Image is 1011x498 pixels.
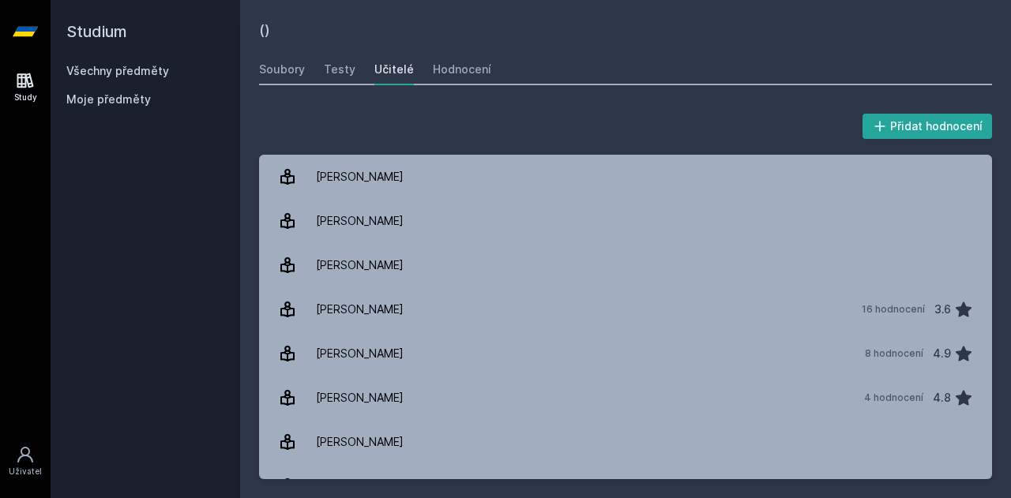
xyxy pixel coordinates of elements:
[14,92,37,103] div: Study
[865,347,923,360] div: 8 hodnocení
[316,294,404,325] div: [PERSON_NAME]
[862,303,925,316] div: 16 hodnocení
[259,243,992,287] a: [PERSON_NAME]
[259,62,305,77] div: Soubory
[316,161,404,193] div: [PERSON_NAME]
[259,331,992,376] a: [PERSON_NAME] 8 hodnocení 4.9
[324,62,355,77] div: Testy
[66,64,169,77] a: Všechny předměty
[259,376,992,420] a: [PERSON_NAME] 4 hodnocení 4.8
[259,19,992,41] h2: ()
[259,54,305,85] a: Soubory
[324,54,355,85] a: Testy
[374,62,414,77] div: Učitelé
[433,62,491,77] div: Hodnocení
[864,391,923,404] div: 4 hodnocení
[316,338,404,369] div: [PERSON_NAME]
[316,382,404,414] div: [PERSON_NAME]
[3,437,47,485] a: Uživatel
[259,420,992,464] a: [PERSON_NAME]
[259,287,992,331] a: [PERSON_NAME] 16 hodnocení 3.6
[9,466,42,477] div: Uživatel
[3,63,47,111] a: Study
[66,92,151,107] span: Moje předměty
[316,426,404,458] div: [PERSON_NAME]
[933,338,951,369] div: 4.9
[316,205,404,237] div: [PERSON_NAME]
[374,54,414,85] a: Učitelé
[933,382,951,414] div: 4.8
[433,54,491,85] a: Hodnocení
[934,294,951,325] div: 3.6
[863,114,993,139] button: Přidat hodnocení
[259,199,992,243] a: [PERSON_NAME]
[259,155,992,199] a: [PERSON_NAME]
[316,249,404,281] div: [PERSON_NAME]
